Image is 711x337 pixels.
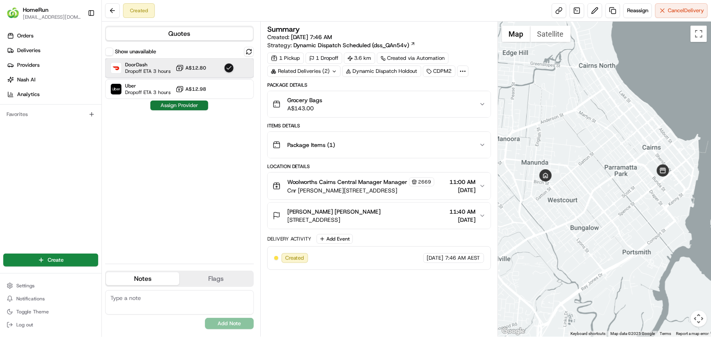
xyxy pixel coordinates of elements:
[285,254,304,262] span: Created
[125,68,171,74] span: Dropoff ETA 3 hours
[150,101,208,110] button: Assign Provider
[268,91,491,117] button: Grocery BagsA$143.00
[268,203,491,229] button: [PERSON_NAME] [PERSON_NAME][STREET_ADDRESS]11:40 AM[DATE]
[267,82,491,88] div: Package Details
[111,63,121,73] img: DoorDash
[267,33,332,41] span: Created:
[287,104,323,112] span: A$143.00
[17,91,40,98] span: Analytics
[450,178,476,186] span: 11:00 AM
[3,306,98,317] button: Toggle Theme
[530,26,571,42] button: Show satellite imagery
[268,173,491,199] button: Woolworths Cairns Central Manager Manager2669Cnr [PERSON_NAME][STREET_ADDRESS]11:00 AM[DATE]
[450,216,476,224] span: [DATE]
[500,326,527,337] img: Google
[3,59,101,72] a: Providers
[106,272,179,285] button: Notes
[267,236,312,242] div: Delivery Activity
[125,83,171,89] span: Uber
[16,295,45,302] span: Notifications
[125,61,171,68] span: DoorDash
[179,272,253,285] button: Flags
[500,326,527,337] a: Open this area in Google Maps (opens a new window)
[427,254,444,262] span: [DATE]
[3,44,101,57] a: Deliveries
[7,7,20,20] img: HomeRun
[287,186,434,195] span: Cnr [PERSON_NAME][STREET_ADDRESS]
[267,163,491,170] div: Location Details
[317,234,353,244] button: Add Event
[3,29,101,42] a: Orders
[691,26,707,42] button: Toggle fullscreen view
[3,73,101,86] a: Nash AI
[377,53,449,64] a: Created via Automation
[125,89,171,96] span: Dropoff ETA 3 hours
[502,26,530,42] button: Show street map
[287,141,335,149] span: Package Items ( 1 )
[342,66,421,77] div: Dynamic Dispatch Holdout
[185,86,206,92] span: A$12.98
[676,331,709,336] a: Report a map error
[287,96,323,104] span: Grocery Bags
[48,256,64,264] span: Create
[293,41,409,49] span: Dynamic Dispatch Scheduled (dss_QAn54v)
[291,33,332,41] span: [DATE] 7:46 AM
[106,27,253,40] button: Quotes
[17,61,40,69] span: Providers
[287,216,381,224] span: [STREET_ADDRESS]
[344,53,375,64] div: 3.6 km
[691,311,707,327] button: Map camera controls
[176,64,206,72] button: A$12.80
[3,280,98,291] button: Settings
[3,88,101,101] a: Analytics
[3,108,98,121] div: Favorites
[16,309,49,315] span: Toggle Theme
[610,331,655,336] span: Map data ©2025 Google
[267,41,416,49] div: Strategy:
[660,331,671,336] a: Terms
[16,322,33,328] span: Log out
[267,123,491,129] div: Items Details
[267,66,341,77] div: Related Deliveries (2)
[23,6,48,14] button: HomeRun
[287,208,381,216] span: [PERSON_NAME] [PERSON_NAME]
[450,208,476,216] span: 11:40 AM
[17,76,35,83] span: Nash AI
[450,186,476,194] span: [DATE]
[16,282,35,289] span: Settings
[3,254,98,267] button: Create
[111,84,121,94] img: Uber
[268,132,491,158] button: Package Items (1)
[306,53,342,64] div: 1 Dropoff
[3,3,84,23] button: HomeRunHomeRun[EMAIL_ADDRESS][DOMAIN_NAME]
[423,66,456,77] div: CDPM2
[627,7,648,14] span: Reassign
[293,41,416,49] a: Dynamic Dispatch Scheduled (dss_QAn54v)
[267,26,300,33] h3: Summary
[418,179,431,185] span: 2669
[287,178,407,186] span: Woolworths Cairns Central Manager Manager
[3,319,98,330] button: Log out
[115,48,156,55] label: Show unavailable
[445,254,480,262] span: 7:46 AM AEST
[17,47,40,54] span: Deliveries
[176,85,206,93] button: A$12.98
[185,65,206,71] span: A$12.80
[570,331,605,337] button: Keyboard shortcuts
[23,14,81,20] button: [EMAIL_ADDRESS][DOMAIN_NAME]
[3,293,98,304] button: Notifications
[623,3,652,18] button: Reassign
[655,3,708,18] button: CancelDelivery
[267,53,304,64] div: 1 Pickup
[17,32,33,39] span: Orders
[668,7,704,14] span: Cancel Delivery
